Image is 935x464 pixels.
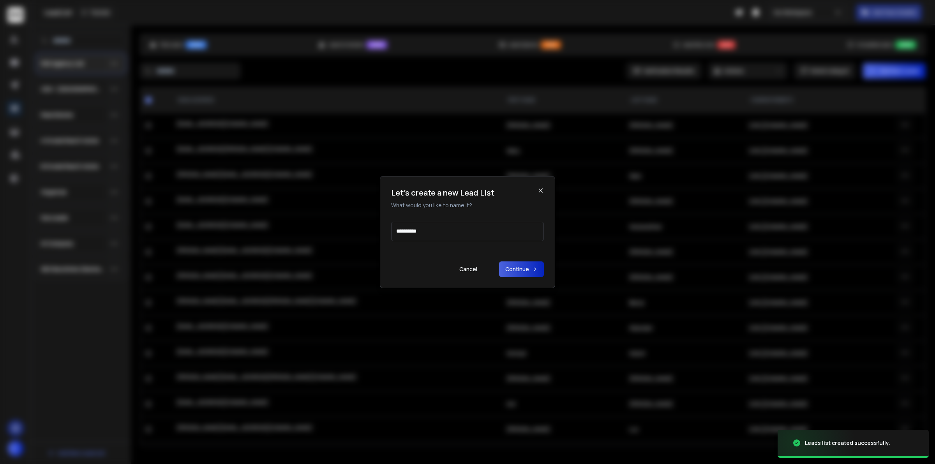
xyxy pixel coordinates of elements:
button: Cancel [453,261,483,277]
div: Leads list created successfully. [805,439,890,447]
h1: Let's create a new Lead List [391,187,494,198]
p: What would you like to name it? [391,201,494,209]
button: Continue [499,261,544,277]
